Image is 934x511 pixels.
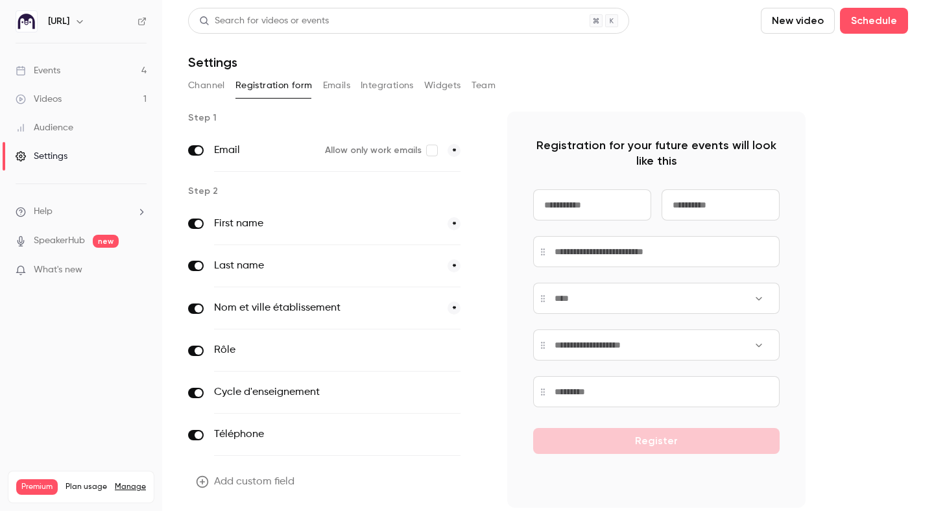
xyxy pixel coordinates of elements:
label: Téléphone [214,427,407,442]
button: Team [472,75,496,96]
span: Help [34,205,53,219]
h6: [URL] [48,15,69,28]
img: Ed.ai [16,11,37,32]
label: Nom et ville établissement [214,300,437,316]
a: Manage [115,482,146,492]
button: Channel [188,75,225,96]
button: Registration form [235,75,313,96]
button: Schedule [840,8,908,34]
button: Add custom field [188,469,305,495]
span: What's new [34,263,82,277]
div: Videos [16,93,62,106]
h1: Settings [188,54,237,70]
label: Cycle d'enseignement [214,385,407,400]
span: Plan usage [66,482,107,492]
button: Emails [323,75,350,96]
p: Step 2 [188,185,486,198]
div: Search for videos or events [199,14,329,28]
span: Premium [16,479,58,495]
label: First name [214,216,437,232]
div: Settings [16,150,67,163]
label: Email [214,143,315,158]
button: Widgets [424,75,461,96]
span: new [93,235,119,248]
label: Allow only work emails [325,144,437,157]
div: Audience [16,121,73,134]
p: Registration for your future events will look like this [533,137,780,169]
div: Events [16,64,60,77]
p: Step 1 [188,112,486,125]
iframe: Noticeable Trigger [131,265,147,276]
label: Last name [214,258,437,274]
li: help-dropdown-opener [16,205,147,219]
a: SpeakerHub [34,234,85,248]
label: Rôle [214,342,407,358]
button: New video [761,8,835,34]
button: Integrations [361,75,414,96]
